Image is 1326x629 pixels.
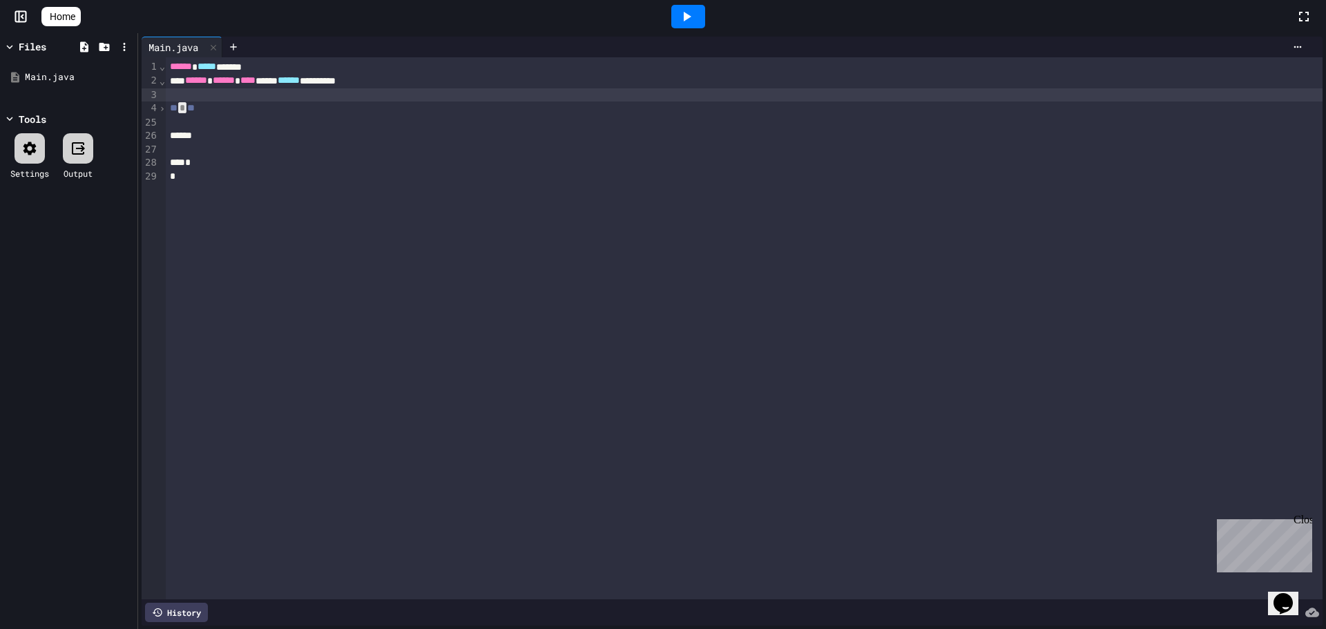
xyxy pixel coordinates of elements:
iframe: chat widget [1268,574,1312,615]
div: 25 [142,116,159,130]
div: Settings [10,167,49,180]
div: 4 [142,101,159,115]
span: Fold line [159,61,166,72]
div: Tools [19,112,46,126]
iframe: chat widget [1211,514,1312,572]
div: 3 [142,88,159,102]
span: Home [50,10,75,23]
a: Home [41,7,81,26]
div: Main.java [142,40,205,55]
div: 27 [142,143,159,157]
div: Main.java [25,70,133,84]
span: folded code [178,102,186,113]
div: 1 [142,60,159,74]
div: 26 [142,129,159,143]
div: Files [19,39,46,54]
span: Unfold line [159,103,166,114]
div: 28 [142,156,159,170]
div: History [145,603,208,622]
div: 29 [142,170,159,184]
div: Chat with us now!Close [6,6,95,88]
div: Main.java [142,37,222,57]
div: Output [64,167,93,180]
div: 2 [142,74,159,88]
span: Fold line [159,75,166,86]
